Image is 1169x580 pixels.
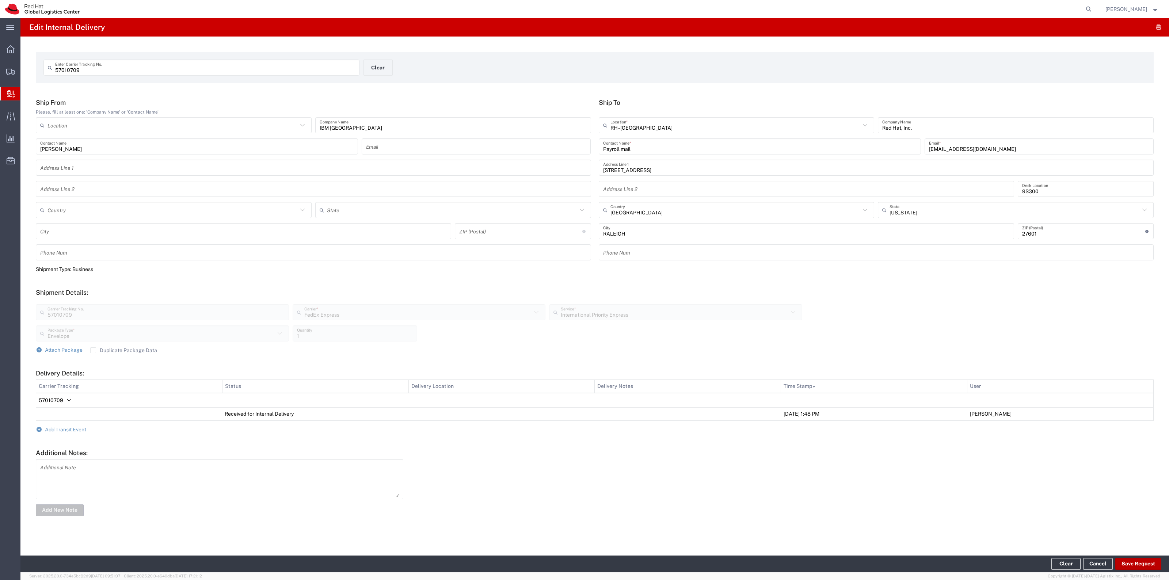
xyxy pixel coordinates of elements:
table: Delivery Details: [36,379,1154,421]
th: Time Stamp [781,379,967,393]
span: Server: 2025.20.0-734e5bc92d9 [29,574,121,578]
button: Clear [1051,558,1081,570]
h5: Shipment Details: [36,289,1154,296]
td: Received for Internal Delivery [222,407,408,420]
span: [DATE] 09:51:07 [91,574,121,578]
button: [PERSON_NAME] [1105,5,1159,14]
h5: Delivery Details: [36,369,1154,377]
span: Add Transit Event [45,427,86,432]
h5: Additional Notes: [36,449,1154,457]
span: Client: 2025.20.0-e640dba [124,574,202,578]
a: Cancel [1083,558,1113,570]
label: Duplicate Package Data [90,347,157,353]
div: Please, fill at least one: 'Company Name' or 'Contact Name' [36,109,591,115]
button: Clear [363,60,393,76]
img: logo [5,4,80,15]
th: Delivery Location [408,379,595,393]
td: [DATE] 1:48 PM [781,407,967,420]
th: Status [222,379,408,393]
th: User [967,379,1154,393]
span: 57010709 [39,397,63,403]
span: Copyright © [DATE]-[DATE] Agistix Inc., All Rights Reserved [1048,573,1160,579]
th: Delivery Notes [595,379,781,393]
th: Carrier Tracking [36,379,222,393]
td: [PERSON_NAME] [967,407,1154,420]
h5: Ship From [36,99,591,106]
button: Save Request [1115,558,1161,570]
h4: Edit Internal Delivery [29,18,105,37]
span: Attach Package [45,347,83,353]
h5: Ship To [599,99,1154,106]
span: [DATE] 17:21:12 [175,574,202,578]
span: Robert Lomax [1105,5,1147,13]
div: Shipment Type: Business [36,266,591,273]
